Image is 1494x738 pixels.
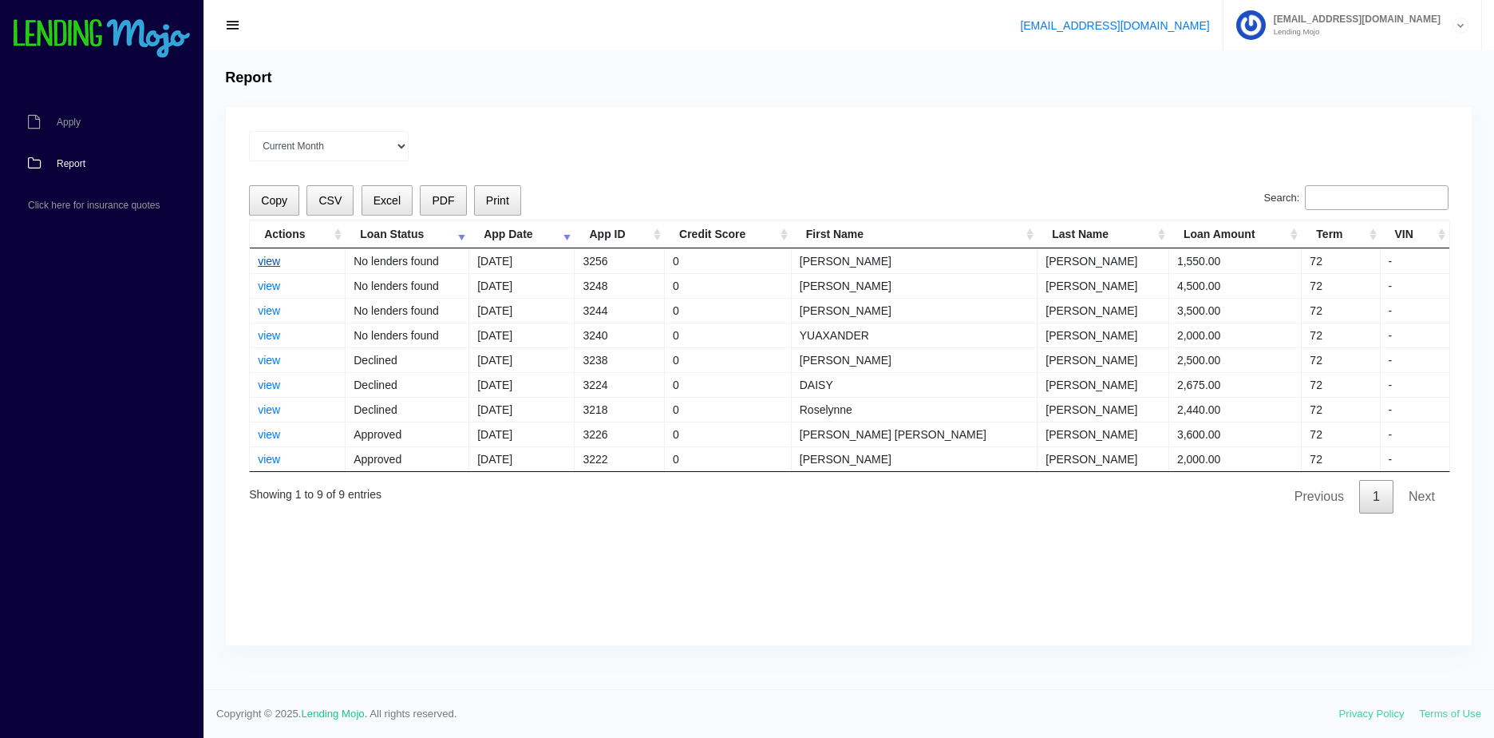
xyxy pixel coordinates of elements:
[1339,708,1405,720] a: Privacy Policy
[1037,397,1169,422] td: [PERSON_NAME]
[1264,185,1449,211] label: Search:
[1419,708,1481,720] a: Terms of Use
[1169,422,1302,446] td: 3,600.00
[346,273,469,298] td: No lenders found
[575,220,665,248] th: App ID: activate to sort column ascending
[249,185,299,216] button: Copy
[1302,397,1380,422] td: 72
[1266,28,1441,36] small: Lending Mojo
[57,159,85,169] span: Report
[1395,480,1449,514] a: Next
[1302,347,1380,372] td: 72
[575,298,665,323] td: 3244
[1266,14,1441,24] span: [EMAIL_ADDRESS][DOMAIN_NAME]
[1302,298,1380,323] td: 72
[1381,372,1449,397] td: -
[665,422,792,446] td: 0
[346,323,469,347] td: No lenders found
[792,220,1038,248] th: First Name: activate to sort column ascending
[792,422,1038,446] td: [PERSON_NAME] [PERSON_NAME]
[1037,347,1169,372] td: [PERSON_NAME]
[1381,298,1449,323] td: -
[665,323,792,347] td: 0
[1037,323,1169,347] td: [PERSON_NAME]
[1381,273,1449,298] td: -
[665,248,792,273] td: 0
[1169,220,1302,248] th: Loan Amount: activate to sort column ascending
[258,354,280,367] a: view
[1236,10,1266,40] img: Profile image
[1302,422,1380,446] td: 72
[1381,347,1449,372] td: -
[28,200,160,210] span: Click here for insurance quotes
[792,446,1038,471] td: [PERSON_NAME]
[346,372,469,397] td: Declined
[665,220,792,248] th: Credit Score: activate to sort column ascending
[469,397,575,422] td: [DATE]
[302,708,365,720] a: Lending Mojo
[1302,323,1380,347] td: 72
[1169,347,1302,372] td: 2,500.00
[346,298,469,323] td: No lenders found
[486,194,509,207] span: Print
[469,298,575,323] td: [DATE]
[1169,323,1302,347] td: 2,000.00
[1037,248,1169,273] td: [PERSON_NAME]
[1169,298,1302,323] td: 3,500.00
[792,273,1038,298] td: [PERSON_NAME]
[792,347,1038,372] td: [PERSON_NAME]
[432,194,454,207] span: PDF
[1037,273,1169,298] td: [PERSON_NAME]
[1037,220,1169,248] th: Last Name: activate to sort column ascending
[420,185,466,216] button: PDF
[575,347,665,372] td: 3238
[258,379,280,391] a: view
[575,422,665,446] td: 3226
[469,248,575,273] td: [DATE]
[1037,372,1169,397] td: [PERSON_NAME]
[258,255,280,268] a: view
[792,372,1038,397] td: DAISY
[665,273,792,298] td: 0
[1169,372,1302,397] td: 2,675.00
[575,273,665,298] td: 3248
[12,19,192,59] img: logo-small.png
[792,323,1038,347] td: YUAXANDER
[258,403,280,416] a: view
[575,248,665,273] td: 3256
[1305,185,1449,211] input: Search:
[1169,446,1302,471] td: 2,000.00
[362,185,413,216] button: Excel
[258,280,280,292] a: view
[250,220,346,248] th: Actions: activate to sort column ascending
[665,446,792,471] td: 0
[469,220,575,248] th: App Date: activate to sort column ascending
[306,185,354,216] button: CSV
[1169,397,1302,422] td: 2,440.00
[1281,480,1358,514] a: Previous
[346,397,469,422] td: Declined
[1302,248,1380,273] td: 72
[318,194,342,207] span: CSV
[1302,372,1380,397] td: 72
[1037,422,1169,446] td: [PERSON_NAME]
[792,298,1038,323] td: [PERSON_NAME]
[665,397,792,422] td: 0
[258,329,280,342] a: view
[261,194,287,207] span: Copy
[1381,397,1449,422] td: -
[1381,220,1449,248] th: VIN: activate to sort column ascending
[575,397,665,422] td: 3218
[575,323,665,347] td: 3240
[1381,446,1449,471] td: -
[258,453,280,466] a: view
[1037,298,1169,323] td: [PERSON_NAME]
[346,220,469,248] th: Loan Status: activate to sort column ascending
[474,185,521,216] button: Print
[1381,248,1449,273] td: -
[575,446,665,471] td: 3222
[1169,248,1302,273] td: 1,550.00
[258,304,280,317] a: view
[1302,446,1380,471] td: 72
[1302,273,1380,298] td: 72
